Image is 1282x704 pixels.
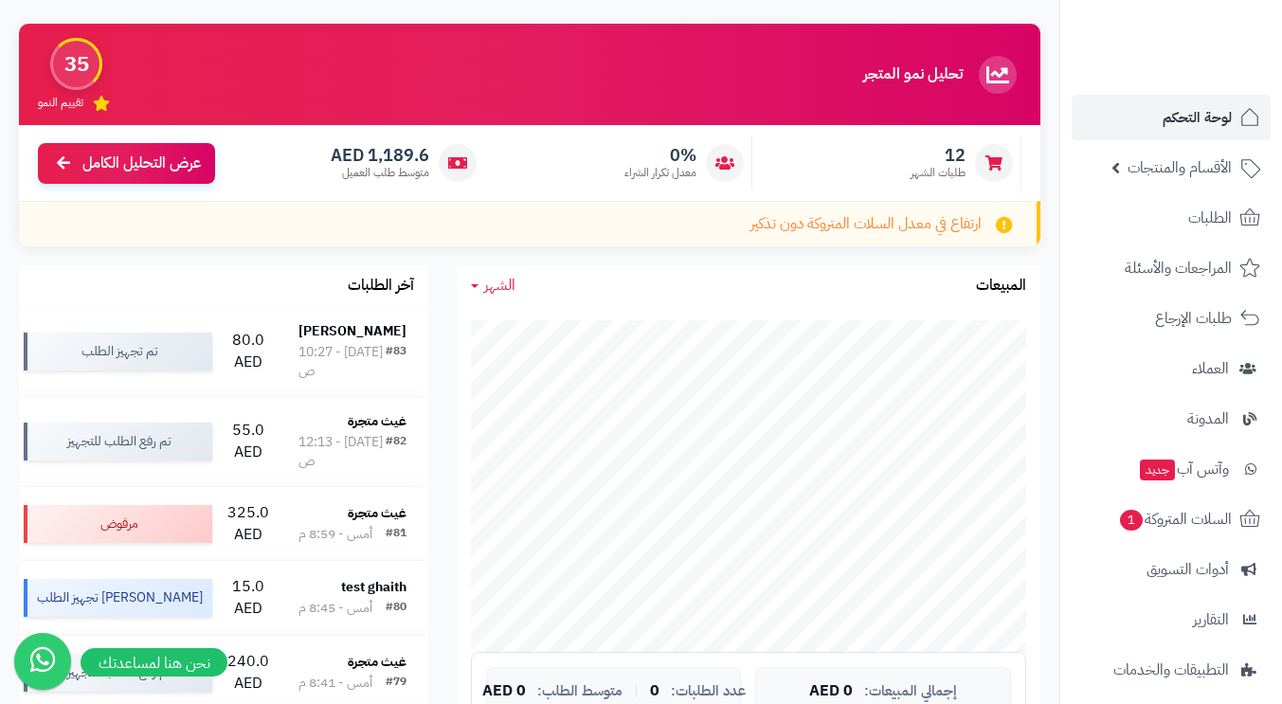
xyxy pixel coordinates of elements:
a: عرض التحليل الكامل [38,143,215,184]
span: المراجعات والأسئلة [1125,255,1232,281]
span: 1,189.6 AED [331,145,429,166]
a: لوحة التحكم [1072,95,1271,140]
span: عدد الطلبات: [671,683,746,699]
h3: المبيعات [976,278,1026,295]
span: متوسط الطلب: [537,683,623,699]
span: السلات المتروكة [1118,506,1232,533]
span: إجمالي المبيعات: [864,683,957,699]
span: طلبات الإرجاع [1155,305,1232,332]
div: أمس - 8:59 م [298,525,372,544]
span: الطلبات [1188,205,1232,231]
td: 15.0 AED [220,561,277,635]
span: 0% [624,145,696,166]
td: 55.0 AED [220,397,277,486]
div: أمس - 8:45 م [298,599,372,618]
strong: غيث متجرة [348,503,406,523]
td: 325.0 AED [220,487,277,561]
div: تم تجهيز الطلب [24,333,212,370]
span: 0 [650,683,659,700]
span: متوسط طلب العميل [331,165,429,181]
a: التقارير [1072,597,1271,642]
span: 0 AED [809,683,853,700]
div: أمس - 8:41 م [298,674,372,693]
div: [DATE] - 12:13 ص [298,433,386,471]
a: التطبيقات والخدمات [1072,647,1271,693]
span: | [634,684,639,698]
h3: تحليل نمو المتجر [863,66,963,83]
span: الأقسام والمنتجات [1128,154,1232,181]
span: التطبيقات والخدمات [1113,657,1229,683]
a: العملاء [1072,346,1271,391]
h3: آخر الطلبات [348,278,414,295]
div: #82 [386,433,406,471]
a: المراجعات والأسئلة [1072,245,1271,291]
a: طلبات الإرجاع [1072,296,1271,341]
div: تم رفع الطلب للتجهيز [24,423,212,460]
span: لوحة التحكم [1163,104,1232,131]
span: ارتفاع في معدل السلات المتروكة دون تذكير [750,213,982,235]
div: #79 [386,674,406,693]
span: جديد [1140,460,1175,480]
div: #83 [386,343,406,381]
div: #80 [386,599,406,618]
div: مرفوض [24,505,212,543]
span: تقييم النمو [38,95,83,111]
span: طلبات الشهر [911,165,966,181]
span: التقارير [1193,606,1229,633]
a: الشهر [471,275,515,297]
div: #81 [386,525,406,544]
span: وآتس آب [1138,456,1229,482]
strong: [PERSON_NAME] [298,321,406,341]
span: 0 AED [482,683,526,700]
span: أدوات التسويق [1147,556,1229,583]
a: الطلبات [1072,195,1271,241]
span: المدونة [1187,406,1229,432]
span: الشهر [484,274,515,297]
span: معدل تكرار الشراء [624,165,696,181]
strong: غيث متجرة [348,411,406,431]
a: السلات المتروكة1 [1072,496,1271,542]
span: 1 [1119,510,1143,532]
a: وآتس آبجديد [1072,446,1271,492]
span: عرض التحليل الكامل [82,153,201,174]
a: المدونة [1072,396,1271,442]
div: [DATE] - 10:27 ص [298,343,386,381]
span: العملاء [1192,355,1229,382]
td: 80.0 AED [220,307,277,396]
div: [PERSON_NAME] تجهيز الطلب [24,579,212,617]
img: logo-2.png [1153,39,1264,79]
a: أدوات التسويق [1072,547,1271,592]
span: 12 [911,145,966,166]
strong: test ghaith [341,577,406,597]
strong: غيث متجرة [348,652,406,672]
